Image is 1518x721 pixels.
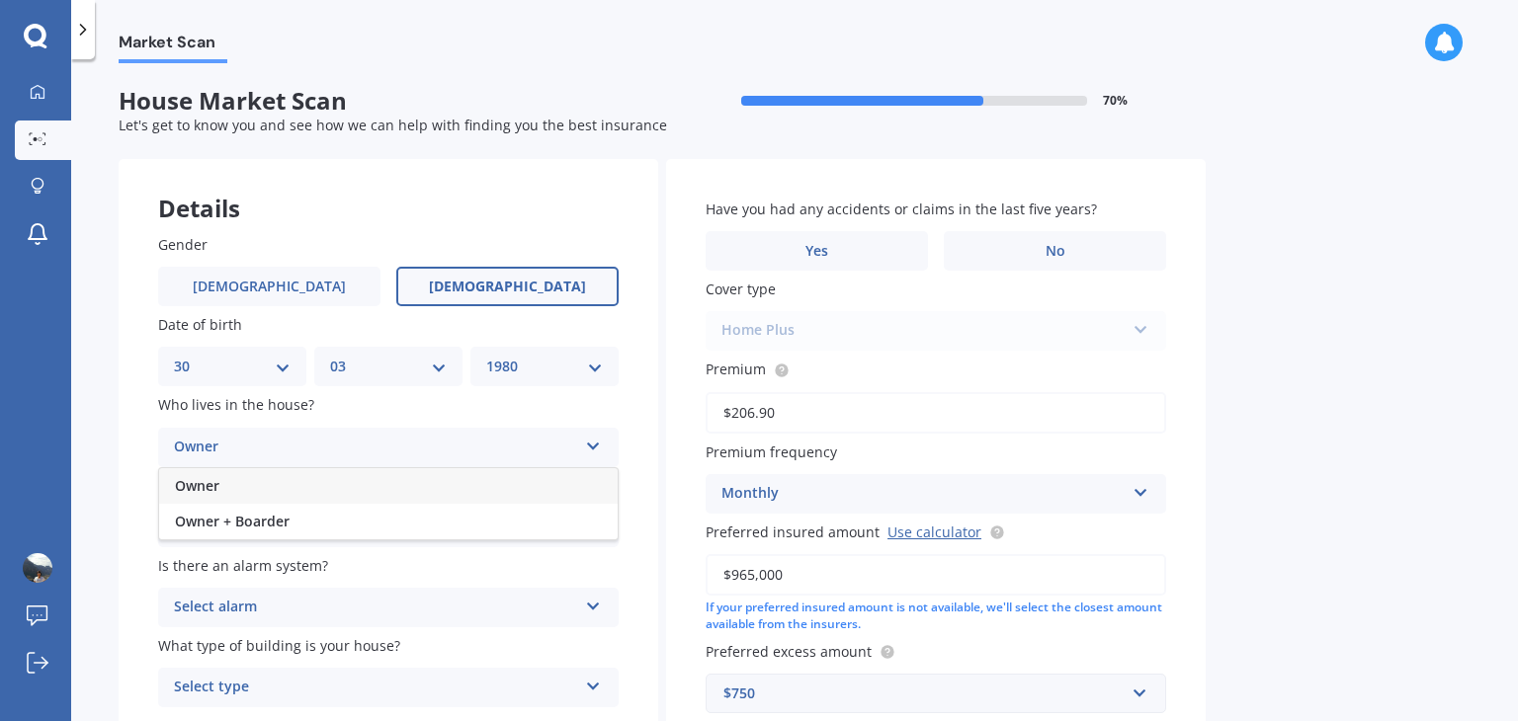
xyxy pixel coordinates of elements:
[174,596,577,619] div: Select alarm
[174,676,577,699] div: Select type
[175,512,290,530] span: Owner + Boarder
[706,442,837,461] span: Premium frequency
[723,682,1125,704] div: $750
[805,243,828,260] span: Yes
[887,522,981,541] a: Use calculator
[158,396,314,415] span: Who lives in the house?
[1103,94,1128,108] span: 70 %
[429,279,586,295] span: [DEMOGRAPHIC_DATA]
[706,554,1166,596] input: Enter amount
[158,556,328,575] span: Is there an alarm system?
[158,636,400,655] span: What type of building is your house?
[158,315,242,334] span: Date of birth
[706,522,880,541] span: Preferred insured amount
[706,200,1097,218] span: Have you had any accidents or claims in the last five years?
[706,642,872,661] span: Preferred excess amount
[119,33,227,59] span: Market Scan
[119,116,667,134] span: Let's get to know you and see how we can help with finding you the best insurance
[119,87,662,116] span: House Market Scan
[721,482,1125,506] div: Monthly
[706,360,766,379] span: Premium
[158,235,208,254] span: Gender
[193,279,346,295] span: [DEMOGRAPHIC_DATA]
[1046,243,1065,260] span: No
[706,600,1166,633] div: If your preferred insured amount is not available, we'll select the closest amount available from...
[175,476,219,495] span: Owner
[119,159,658,218] div: Details
[174,436,577,459] div: Owner
[706,280,776,298] span: Cover type
[706,392,1166,434] input: Enter premium
[23,553,52,583] img: ACg8ocKdwRookF66PhYJQpzY-_0C-sIEJ47jOM0OexD6vDqHT7Jh1Gg=s96-c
